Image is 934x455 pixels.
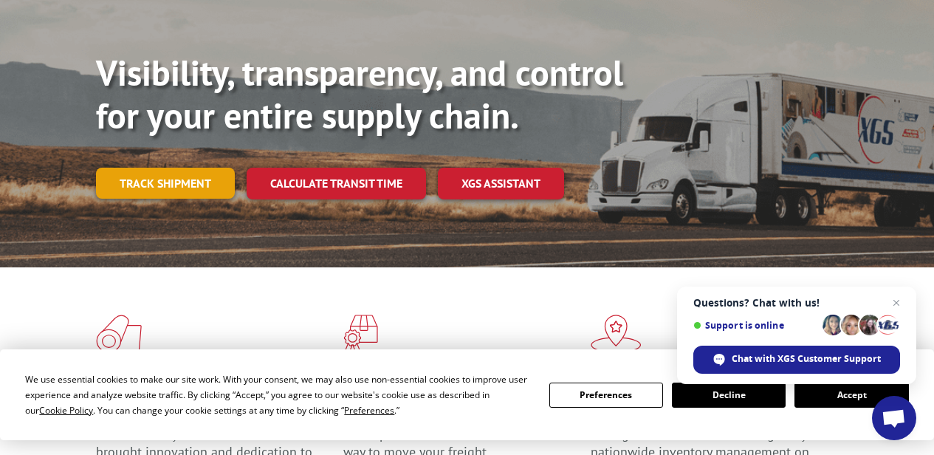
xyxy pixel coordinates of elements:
img: xgs-icon-flagship-distribution-model-red [591,315,642,353]
button: Decline [672,383,786,408]
div: Chat with XGS Customer Support [693,346,900,374]
span: Cookie Policy [39,404,93,417]
a: Track shipment [96,168,235,199]
img: xgs-icon-focused-on-flooring-red [343,315,378,353]
div: Open chat [872,396,916,440]
a: XGS ASSISTANT [438,168,564,199]
img: xgs-icon-total-supply-chain-intelligence-red [96,315,142,353]
span: Questions? Chat with us! [693,297,900,309]
span: Close chat [887,294,905,312]
button: Accept [794,383,908,408]
span: Support is online [693,320,817,331]
span: Preferences [344,404,394,417]
div: We use essential cookies to make our site work. With your consent, we may also use non-essential ... [25,372,531,418]
span: Chat with XGS Customer Support [732,352,881,366]
button: Preferences [549,383,663,408]
b: Visibility, transparency, and control for your entire supply chain. [96,49,623,138]
a: Calculate transit time [247,168,426,199]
